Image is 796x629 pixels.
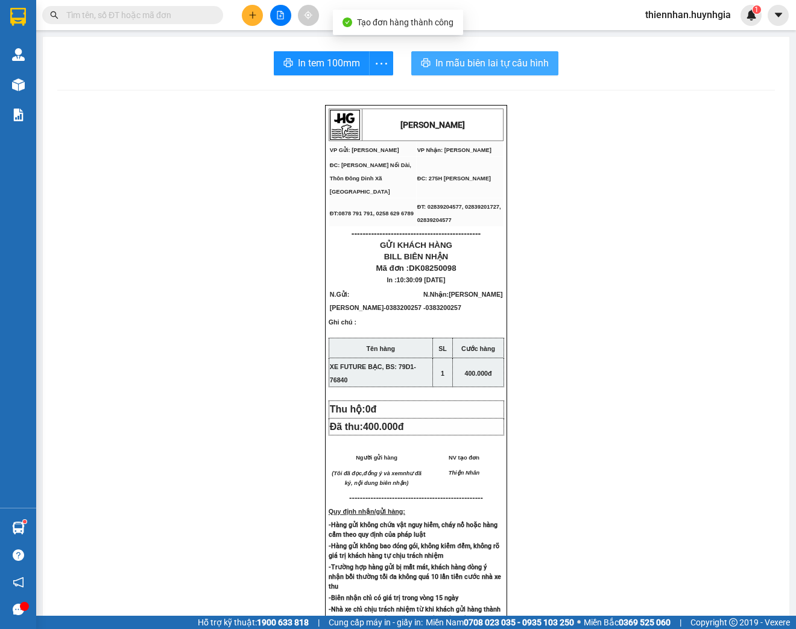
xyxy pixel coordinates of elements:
span: check-circle [343,17,352,27]
span: 1 [754,5,759,14]
span: more [370,56,393,71]
span: Thiện Nhân [449,470,480,476]
span: caret-down [773,10,784,21]
strong: 0708 023 035 - 0935 103 250 [464,618,574,627]
span: Thu hộ: [330,404,382,414]
button: plus [242,5,263,26]
img: solution-icon [12,109,25,121]
span: ĐC: 275H [PERSON_NAME] [417,175,491,182]
span: VP Gửi: [PERSON_NAME] [330,147,399,153]
strong: -Hàng gửi không chứa vật nguy hiểm, cháy nổ hoặc hàng cấm theo quy định của pháp luật [329,521,497,539]
img: warehouse-icon [12,78,25,91]
span: Mã đơn : [376,264,456,273]
em: như đã ký, nội dung biên nhận) [345,470,422,486]
span: In : [387,276,446,283]
strong: -Biên nhận chỉ có giá trị trong vòng 15 ngày [329,594,458,602]
button: caret-down [768,5,789,26]
span: - [384,304,422,311]
span: 1 [441,370,444,377]
span: NV tạo đơn [449,455,479,461]
span: Cung cấp máy in - giấy in: [329,616,423,629]
span: --- [349,493,357,502]
span: Miền Bắc [584,616,671,629]
span: 0383200257 [386,304,422,311]
strong: Cước hàng [461,345,495,352]
img: logo-vxr [10,8,26,26]
span: 400.000đ [465,370,492,377]
button: more [369,51,393,75]
span: Ghi chú : [329,318,356,335]
span: printer [421,58,431,69]
span: plus [248,11,257,19]
span: | [318,616,320,629]
span: ----------------------------------------------- [357,493,483,502]
span: file-add [276,11,285,19]
span: VP Nhận: [PERSON_NAME] [417,147,491,153]
img: warehouse-icon [12,522,25,534]
span: notification [13,577,24,588]
img: logo [330,110,360,140]
span: thiennhan.huynhgia [636,7,741,22]
strong: [PERSON_NAME] [400,120,465,130]
strong: 0369 525 060 [619,618,671,627]
span: 0đ [365,404,377,414]
span: N.Nhận: [423,291,503,311]
span: In mẫu biên lai tự cấu hình [435,55,549,71]
span: XE FUTURE BẠC, BS: 79D1-76840 [330,363,416,384]
sup: 1 [753,5,761,14]
span: BILL BIÊN NHẬN [384,252,449,261]
span: [PERSON_NAME] [330,304,384,311]
span: 0383200257 [426,304,461,311]
sup: 1 [23,520,27,523]
span: search [50,11,58,19]
span: In tem 100mm [298,55,360,71]
span: Tạo đơn hàng thành công [357,17,453,27]
span: ---------------------------------------------- [352,229,481,238]
strong: 1900 633 818 [257,618,309,627]
span: ⚪️ [577,620,581,625]
span: N.Gửi: [330,291,422,311]
span: ĐT:0878 791 791, 0258 629 6789 [330,210,414,217]
span: Đã thu: [330,422,404,432]
span: ĐT: 02839204577, 02839201727, 02839204577 [417,204,501,223]
span: GỬI KHÁCH HÀNG [380,241,452,250]
strong: -Hàng gửi không bao đóng gói, không kiểm đếm, không rõ giá trị khách hàng tự chịu trách nhiệm [329,542,499,560]
span: 10:30:09 [DATE] [397,276,446,283]
span: aim [304,11,312,19]
em: (Tôi đã đọc,đồng ý và xem [332,470,403,476]
strong: SL [438,345,447,352]
strong: Tên hàng [367,345,395,352]
span: Miền Nam [426,616,574,629]
span: Người gửi hàng [356,455,397,461]
button: printerIn mẫu biên lai tự cấu hình [411,51,558,75]
span: ĐC: [PERSON_NAME] Nối Dài, Thôn Đông Dinh Xã [GEOGRAPHIC_DATA] [330,162,411,195]
img: warehouse-icon [12,48,25,61]
span: | [680,616,681,629]
input: Tìm tên, số ĐT hoặc mã đơn [66,8,209,22]
strong: Quy định nhận/gửi hàng: [329,508,405,515]
span: Hỗ trợ kỹ thuật: [198,616,309,629]
span: question-circle [13,549,24,561]
img: icon-new-feature [746,10,757,21]
span: printer [283,58,293,69]
strong: -Trường hợp hàng gửi bị mất mát, khách hàng đòng ý nhận bồi thường tối đa không quá 10 lần tiền c... [329,563,502,590]
span: 400.000đ [363,422,404,432]
span: [PERSON_NAME] - [423,291,503,311]
button: printerIn tem 100mm [274,51,370,75]
span: message [13,604,24,615]
span: DK08250098 [409,264,456,273]
span: copyright [729,618,738,627]
button: aim [298,5,319,26]
button: file-add [270,5,291,26]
